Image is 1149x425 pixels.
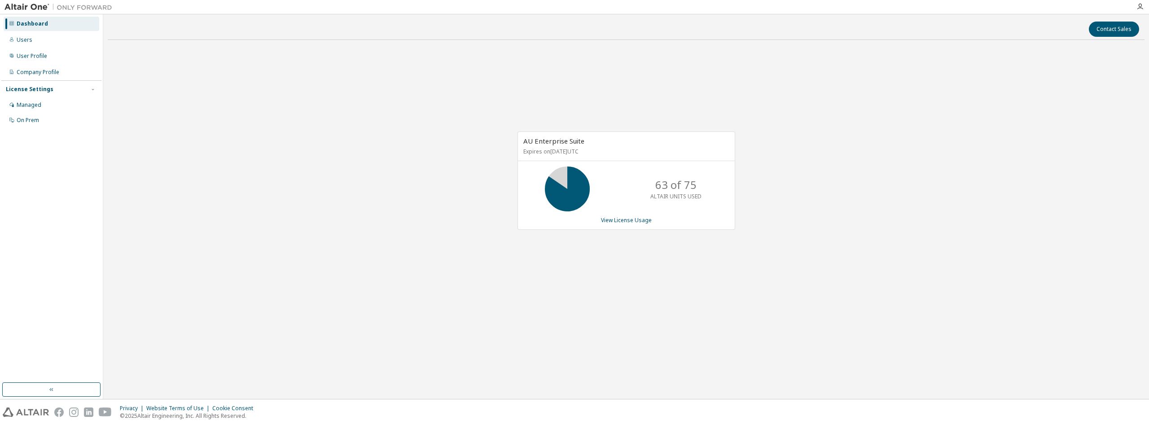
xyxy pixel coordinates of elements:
[212,405,259,412] div: Cookie Consent
[17,117,39,124] div: On Prem
[17,20,48,27] div: Dashboard
[146,405,212,412] div: Website Terms of Use
[120,412,259,420] p: © 2025 Altair Engineering, Inc. All Rights Reserved.
[84,407,93,417] img: linkedin.svg
[655,177,697,193] p: 63 of 75
[120,405,146,412] div: Privacy
[650,193,702,200] p: ALTAIR UNITS USED
[17,101,41,109] div: Managed
[1089,22,1139,37] button: Contact Sales
[601,216,652,224] a: View License Usage
[54,407,64,417] img: facebook.svg
[17,69,59,76] div: Company Profile
[99,407,112,417] img: youtube.svg
[17,36,32,44] div: Users
[69,407,79,417] img: instagram.svg
[6,86,53,93] div: License Settings
[523,136,584,145] span: AU Enterprise Suite
[17,53,47,60] div: User Profile
[4,3,117,12] img: Altair One
[523,148,727,155] p: Expires on [DATE] UTC
[3,407,49,417] img: altair_logo.svg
